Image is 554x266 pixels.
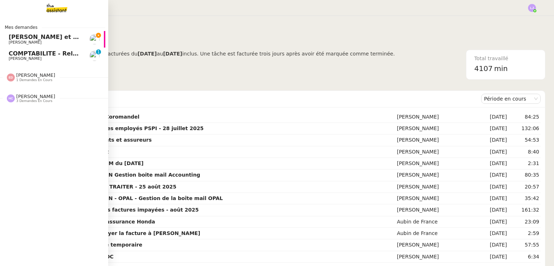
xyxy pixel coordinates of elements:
td: [DATE] [477,239,509,251]
td: 2:31 [508,158,541,169]
td: [PERSON_NAME] [395,123,477,134]
span: [PERSON_NAME] [16,72,55,78]
td: [DATE] [477,251,509,263]
td: Aubin de France [395,216,477,228]
td: [DATE] [477,169,509,181]
nz-select-item: Période en cours [484,94,538,103]
td: [DATE] [477,216,509,228]
td: [PERSON_NAME] [395,169,477,181]
td: [PERSON_NAME] [395,239,477,251]
td: 8:40 [508,146,541,158]
td: 161:32 [508,204,541,216]
div: Total travaillé [474,54,537,63]
span: [PERSON_NAME] et relancez les impayés chez [PERSON_NAME] [9,34,213,40]
div: Demandes [36,92,481,106]
span: [PERSON_NAME] [9,40,41,45]
span: 4107 [474,64,493,73]
td: [DATE] [477,204,509,216]
strong: RH - Validation des heures employés PSPI - 28 juillet 2025 [38,125,204,131]
td: [DATE] [477,193,509,204]
span: [PERSON_NAME] [16,94,55,99]
td: 23:09 [508,216,541,228]
span: 3 demandes en cours [16,99,52,103]
td: [DATE] [477,181,509,193]
img: svg [7,74,15,81]
span: min [494,63,508,75]
strong: COMPTABILITE - Relances factures impayées - août 2025 [38,207,199,213]
img: svg [7,94,15,102]
td: 6:34 [508,251,541,263]
td: [PERSON_NAME] [395,204,477,216]
strong: 25 août 2025 - QUOTIDIEN - OPAL - Gestion de la boîte mail OPAL [38,195,223,201]
td: Aubin de France [395,228,477,239]
td: [PERSON_NAME] [395,193,477,204]
td: [DATE] [477,228,509,239]
td: 20:57 [508,181,541,193]
td: [PERSON_NAME] [395,251,477,263]
td: [DATE] [477,123,509,134]
td: 132:06 [508,123,541,134]
td: [DATE] [477,146,509,158]
td: [DATE] [477,134,509,146]
img: svg [528,4,536,12]
b: [DATE] [137,51,157,57]
td: [PERSON_NAME] [395,111,477,123]
td: 80:35 [508,169,541,181]
img: users%2FNmPW3RcGagVdwlUj0SIRjiM8zA23%2Favatar%2Fb3e8f68e-88d8-429d-a2bd-00fb6f2d12db [89,34,100,44]
strong: [PERSON_NAME] et envoyer la facture à [PERSON_NAME] [38,230,200,236]
td: 35:42 [508,193,541,204]
nz-badge-sup: 1 [96,49,101,54]
td: [PERSON_NAME] [395,134,477,146]
img: users%2F0zQGGmvZECeMseaPawnreYAQQyS2%2Favatar%2Feddadf8a-b06f-4db9-91c4-adeed775bb0f [89,51,100,61]
td: [PERSON_NAME] [395,158,477,169]
span: au [157,51,163,57]
td: 54:53 [508,134,541,146]
b: [DATE] [163,51,182,57]
span: [PERSON_NAME] [9,56,41,61]
span: Mes demandes [0,24,42,31]
span: COMPTABILITE - Relances factures impayées - [DATE] [9,50,182,57]
td: 57:55 [508,239,541,251]
td: 2:59 [508,228,541,239]
td: [PERSON_NAME] [395,146,477,158]
td: [DATE] [477,111,509,123]
span: 1 demandes en cours [16,78,52,82]
span: inclus. Une tâche est facturée trois jours après avoir été marquée comme terminée. [182,51,395,57]
strong: 25 août 2025 - QUOTIDIEN Gestion boite mail Accounting [38,172,200,178]
td: [DATE] [477,158,509,169]
td: [PERSON_NAME] [395,181,477,193]
td: 84:25 [508,111,541,123]
p: 1 [97,49,100,56]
